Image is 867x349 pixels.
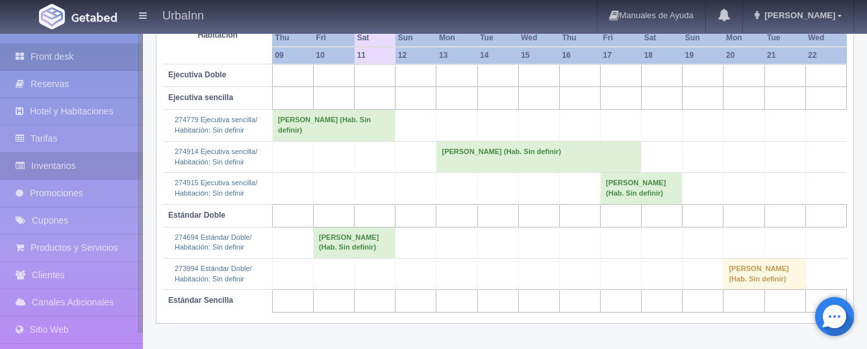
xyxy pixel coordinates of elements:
th: Sun [396,29,436,47]
a: 274779 Ejecutiva sencilla/Habitación: Sin definir [175,116,257,134]
th: 19 [683,47,723,64]
td: [PERSON_NAME] (Hab. Sin definir) [272,110,395,141]
th: Mon [436,29,477,47]
th: 18 [642,47,683,64]
b: Estándar Doble [168,211,225,220]
th: Mon [723,29,764,47]
a: 274915 Ejecutiva sencilla/Habitación: Sin definir [175,179,257,197]
td: [PERSON_NAME] (Hab. Sin definir) [601,173,683,204]
a: 273994 Estándar Doble/Habitación: Sin definir [175,265,252,283]
th: Wed [805,29,846,47]
td: [PERSON_NAME] (Hab. Sin definir) [314,227,396,258]
th: 10 [314,47,355,64]
th: Wed [518,29,559,47]
td: [PERSON_NAME] (Hab. Sin definir) [723,259,805,290]
a: 274694 Estándar Doble/Habitación: Sin definir [175,233,252,252]
h4: UrbaInn [162,6,204,23]
img: Getabed [71,12,117,22]
th: 16 [559,47,600,64]
img: Getabed [39,4,65,29]
th: Sun [683,29,723,47]
b: Ejecutiva sencilla [168,93,233,102]
th: Tue [764,29,805,47]
th: 21 [764,47,805,64]
th: Thu [272,29,313,47]
th: 17 [601,47,642,64]
th: 20 [723,47,764,64]
th: 09 [272,47,313,64]
th: Fri [314,29,355,47]
b: Estándar Sencilla [168,296,233,305]
th: 11 [355,47,396,64]
b: Ejecutiva Doble [168,70,226,79]
th: Sat [355,29,396,47]
th: Sat [642,29,683,47]
th: Fri [601,29,642,47]
th: 22 [805,47,846,64]
span: [PERSON_NAME] [761,10,835,20]
th: Thu [559,29,600,47]
th: 14 [477,47,518,64]
th: 12 [396,47,436,64]
td: [PERSON_NAME] (Hab. Sin definir) [436,141,642,172]
strong: Habitación [198,31,238,40]
a: 274914 Ejecutiva sencilla/Habitación: Sin definir [175,148,257,166]
th: 15 [518,47,559,64]
th: Tue [477,29,518,47]
th: 13 [436,47,477,64]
